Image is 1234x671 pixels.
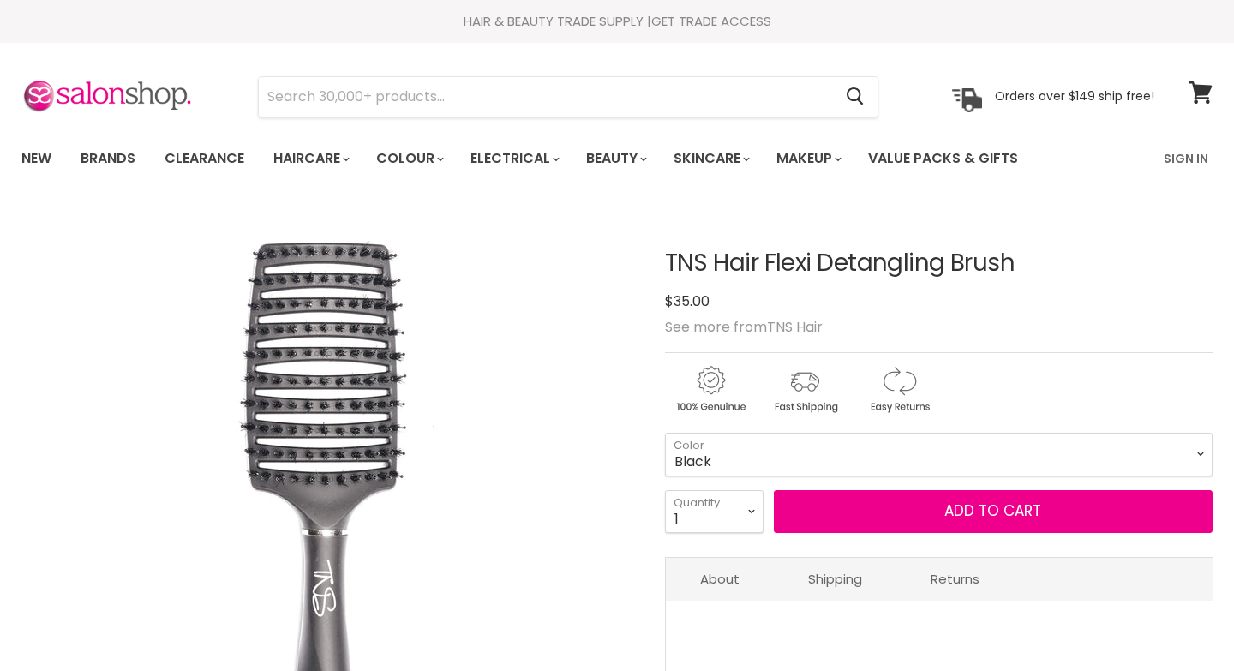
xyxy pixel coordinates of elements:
[944,500,1041,521] span: Add to cart
[896,558,1014,600] a: Returns
[68,141,148,177] a: Brands
[665,250,1213,277] h1: TNS Hair Flexi Detangling Brush
[661,141,760,177] a: Skincare
[573,141,657,177] a: Beauty
[774,558,896,600] a: Shipping
[261,141,360,177] a: Haircare
[995,88,1154,104] p: Orders over $149 ship free!
[767,317,823,337] a: TNS Hair
[665,291,710,311] span: $35.00
[832,77,878,117] button: Search
[665,317,823,337] span: See more from
[854,363,944,416] img: returns.gif
[665,363,756,416] img: genuine.gif
[764,141,852,177] a: Makeup
[759,363,850,416] img: shipping.gif
[746,643,1132,661] strong: The all new “TNS” Flexible Detangling Brush has arrived!
[9,134,1093,183] ul: Main menu
[363,141,454,177] a: Colour
[1153,141,1219,177] a: Sign In
[458,141,570,177] a: Electrical
[651,12,771,30] a: GET TRADE ACCESS
[774,490,1213,533] button: Add to cart
[855,141,1031,177] a: Value Packs & Gifts
[9,141,64,177] a: New
[665,490,764,533] select: Quantity
[259,77,832,117] input: Search
[258,76,878,117] form: Product
[152,141,257,177] a: Clearance
[666,558,774,600] a: About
